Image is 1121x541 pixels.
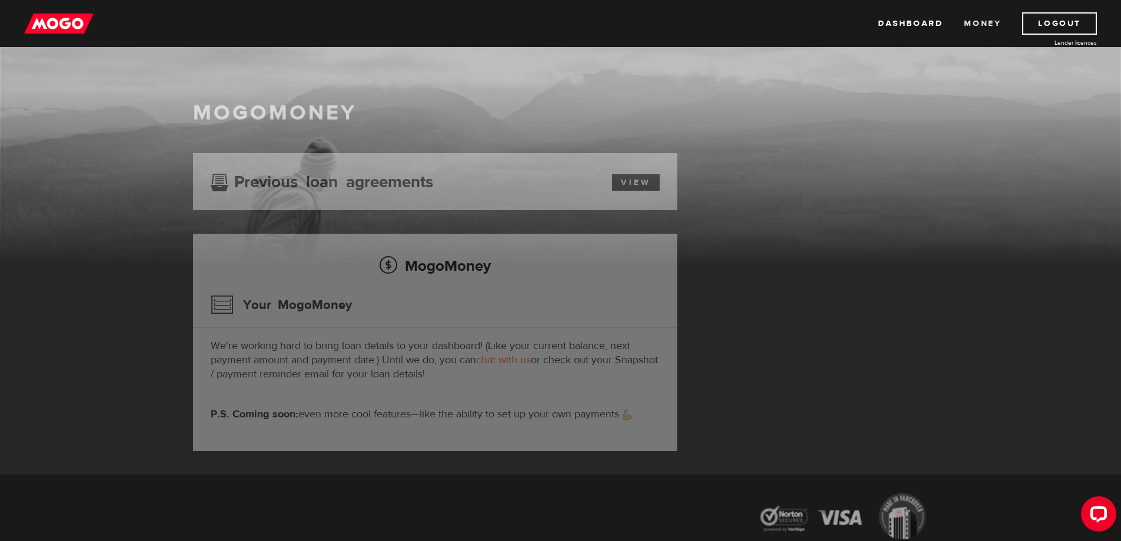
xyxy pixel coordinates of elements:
[964,12,1001,35] a: Money
[612,174,660,191] a: View
[1022,12,1097,35] a: Logout
[211,172,433,188] h3: Previous loan agreements
[211,253,660,278] h2: MogoMoney
[476,353,531,367] a: chat with us
[211,407,660,421] p: even more cool features—like the ability to set up your own payments
[211,290,352,320] h3: Your MogoMoney
[24,12,94,35] img: mogo_logo-11ee424be714fa7cbb0f0f49df9e16ec.png
[623,410,632,420] img: strong arm emoji
[211,407,298,421] strong: P.S. Coming soon:
[1009,38,1097,47] a: Lender licences
[211,339,660,381] p: We're working hard to bring loan details to your dashboard! (Like your current balance, next paym...
[878,12,943,35] a: Dashboard
[1072,492,1121,541] iframe: LiveChat chat widget
[193,101,929,125] h1: MogoMoney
